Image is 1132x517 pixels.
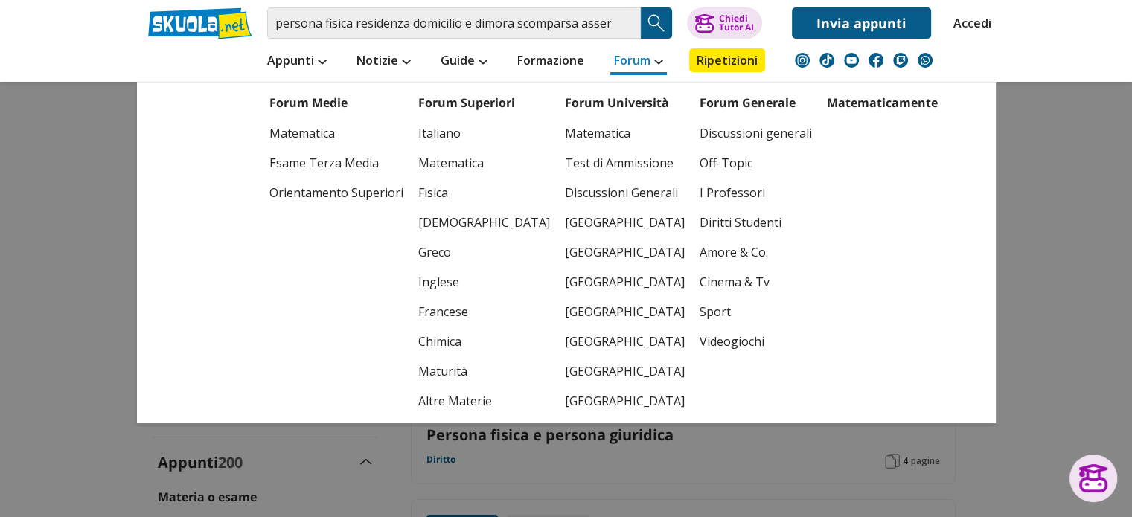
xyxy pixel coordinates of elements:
[565,118,685,148] a: Matematica
[844,53,859,68] img: youtube
[792,7,931,39] a: Invia appunti
[514,48,588,75] a: Formazione
[418,94,515,111] span: Forum Superiori
[418,237,550,267] a: Greco
[418,208,550,237] a: [DEMOGRAPHIC_DATA]
[700,94,796,111] span: Forum Generale
[269,178,403,208] a: Orientamento Superiori
[565,148,685,178] a: Test di Ammissione
[565,297,685,327] a: [GEOGRAPHIC_DATA]
[819,53,834,68] img: tiktok
[700,237,812,267] a: Amore & Co.
[687,7,762,39] button: ChiediTutor AI
[700,297,812,327] a: Sport
[918,53,933,68] img: WhatsApp
[700,118,812,148] a: Discussioni generali
[418,356,550,386] a: Maturità
[645,12,668,34] img: Cerca appunti, riassunti o versioni
[565,327,685,356] a: [GEOGRAPHIC_DATA]
[700,208,812,237] a: Diritti Studenti
[565,267,685,297] a: [GEOGRAPHIC_DATA]
[565,94,669,111] span: Forum Università
[269,148,403,178] a: Esame Terza Media
[418,267,550,297] a: Inglese
[700,327,812,356] a: Videogiochi
[565,208,685,237] a: [GEOGRAPHIC_DATA]
[953,7,985,39] a: Accedi
[700,267,812,297] a: Cinema & Tv
[418,178,550,208] a: Fisica
[418,118,550,148] a: Italiano
[610,48,667,75] a: Forum
[269,94,348,111] span: Forum Medie
[893,53,908,68] img: twitch
[869,53,883,68] img: facebook
[267,7,641,39] input: Cerca appunti, riassunti o versioni
[565,386,685,416] a: [GEOGRAPHIC_DATA]
[418,386,550,416] a: Altre Materie
[418,297,550,327] a: Francese
[565,237,685,267] a: [GEOGRAPHIC_DATA]
[418,148,550,178] a: Matematica
[641,7,672,39] button: Search Button
[565,178,685,208] a: Discussioni Generali
[700,148,812,178] a: Off-Topic
[795,53,810,68] img: instagram
[269,118,403,148] a: Matematica
[689,48,765,72] a: Ripetizioni
[437,48,491,75] a: Guide
[827,94,938,111] a: Matematicamente
[565,356,685,386] a: [GEOGRAPHIC_DATA]
[418,327,550,356] a: Chimica
[263,48,330,75] a: Appunti
[718,14,753,32] div: Chiedi Tutor AI
[700,178,812,208] a: I Professori
[353,48,415,75] a: Notizie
